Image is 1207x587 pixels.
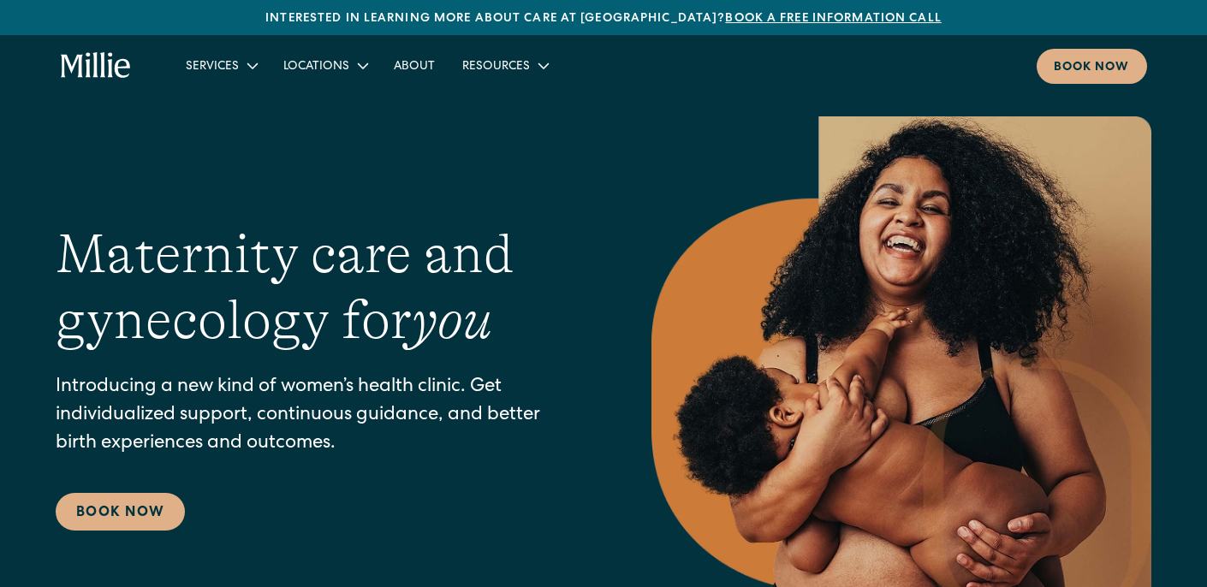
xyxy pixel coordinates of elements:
[1054,59,1130,77] div: Book now
[56,222,583,353] h1: Maternity care and gynecology for
[380,51,449,80] a: About
[270,51,380,80] div: Locations
[449,51,561,80] div: Resources
[172,51,270,80] div: Services
[61,52,132,80] a: home
[725,13,941,25] a: Book a free information call
[56,493,185,531] a: Book Now
[56,374,583,459] p: Introducing a new kind of women’s health clinic. Get individualized support, continuous guidance,...
[283,58,349,76] div: Locations
[462,58,530,76] div: Resources
[186,58,239,76] div: Services
[412,289,492,351] em: you
[1037,49,1147,84] a: Book now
